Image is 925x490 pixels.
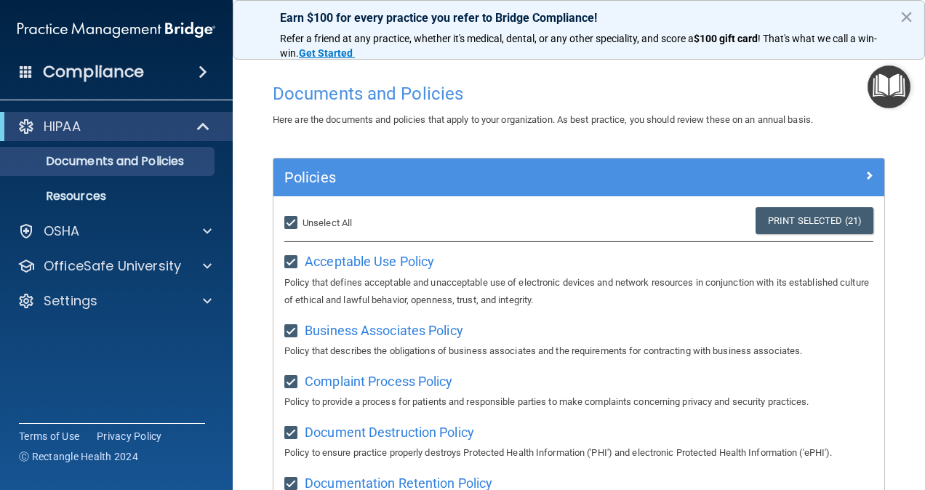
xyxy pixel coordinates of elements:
[284,217,301,229] input: Unselect All
[284,169,721,185] h5: Policies
[44,257,181,275] p: OfficeSafe University
[17,257,212,275] a: OfficeSafe University
[19,449,138,464] span: Ⓒ Rectangle Health 2024
[284,342,873,360] p: Policy that describes the obligations of business associates and the requirements for contracting...
[9,189,208,204] p: Resources
[756,207,873,234] a: Print Selected (21)
[17,118,211,135] a: HIPAA
[97,429,162,443] a: Privacy Policy
[44,118,81,135] p: HIPAA
[284,274,873,309] p: Policy that defines acceptable and unacceptable use of electronic devices and network resources i...
[305,425,474,440] span: Document Destruction Policy
[900,5,913,28] button: Close
[694,33,758,44] strong: $100 gift card
[280,33,694,44] span: Refer a friend at any practice, whether it's medical, dental, or any other speciality, and score a
[299,47,355,59] a: Get Started
[9,154,208,169] p: Documents and Policies
[19,429,79,443] a: Terms of Use
[303,217,352,228] span: Unselect All
[868,65,910,108] button: Open Resource Center
[284,166,873,189] a: Policies
[273,84,885,103] h4: Documents and Policies
[280,11,878,25] p: Earn $100 for every practice you refer to Bridge Compliance!
[299,47,353,59] strong: Get Started
[17,292,212,310] a: Settings
[273,114,813,125] span: Here are the documents and policies that apply to your organization. As best practice, you should...
[284,393,873,411] p: Policy to provide a process for patients and responsible parties to make complaints concerning pr...
[43,62,144,82] h4: Compliance
[44,292,97,310] p: Settings
[17,15,215,44] img: PMB logo
[17,222,212,240] a: OSHA
[44,222,80,240] p: OSHA
[305,374,452,389] span: Complaint Process Policy
[284,444,873,462] p: Policy to ensure practice properly destroys Protected Health Information ('PHI') and electronic P...
[280,33,877,59] span: ! That's what we call a win-win.
[305,323,463,338] span: Business Associates Policy
[305,254,434,269] span: Acceptable Use Policy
